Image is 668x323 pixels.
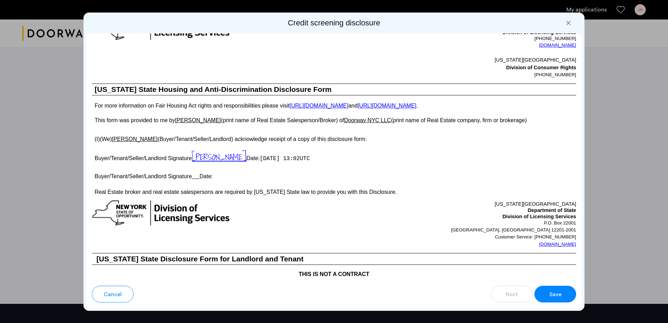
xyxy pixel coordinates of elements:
span: Next [506,290,518,299]
u: [PERSON_NAME] [175,117,221,123]
a: [URL][DOMAIN_NAME] [358,103,416,109]
a: [URL][DOMAIN_NAME] [289,103,348,109]
span: Date: [246,155,260,161]
p: [GEOGRAPHIC_DATA], [GEOGRAPHIC_DATA] 12201-2001 [334,227,576,234]
h2: Credit screening disclosure [86,18,582,28]
a: [DOMAIN_NAME] [539,241,576,248]
p: Division of Licensing Services [334,214,576,220]
button: button [92,286,134,302]
u: [PERSON_NAME] [112,136,158,142]
p: Buyer/Tenant/Seller/Landlord Signature Date: [92,171,576,181]
span: Buyer/Tenant/Seller/Landlord Signature [95,155,192,161]
img: new-york-logo.png [92,200,230,227]
h1: [US_STATE] State Housing and Anti-Discrimination Disclosure Form [92,84,576,95]
p: [PHONE_NUMBER] [334,71,576,78]
p: P.O. Box 22001 [334,220,576,227]
p: Real Estate broker and real estate salespersons are required by [US_STATE] State law to provide y... [92,188,576,196]
p: This form was provided to me by (print name of Real Estate Salesperson/Broker) of (print name of ... [92,116,576,125]
span: [DATE] 13:02UTC [260,156,310,162]
u: Doorway NYC LLC [344,117,391,123]
button: button [534,286,576,302]
span: Save [549,290,562,299]
p: (I)(We) (Buyer/Tenant/Seller/Landlord) acknowledge receipt of a copy of this disclosure form: [92,132,576,143]
h3: [US_STATE] State Disclosure Form for Landlord and Tenant [92,253,576,265]
p: Customer Service: [PHONE_NUMBER] [334,234,576,241]
p: [US_STATE][GEOGRAPHIC_DATA] [334,200,576,207]
button: button [491,286,533,302]
p: [US_STATE] State law requires real estate licensees who are acting as agents of landlords and ten... [92,278,576,305]
p: Department of State [334,207,576,214]
p: [PHONE_NUMBER] [334,36,576,41]
p: Division of Consumer Rights [334,64,576,71]
a: [DOMAIN_NAME] [539,42,576,49]
p: [US_STATE][GEOGRAPHIC_DATA] [334,56,576,64]
h4: THIS IS NOT A CONTRACT [92,265,576,278]
span: [PERSON_NAME] [192,150,246,164]
p: For more information on Fair Housing Act rights and responsibilities please visit and . [92,103,576,109]
span: Cancel [104,290,122,299]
